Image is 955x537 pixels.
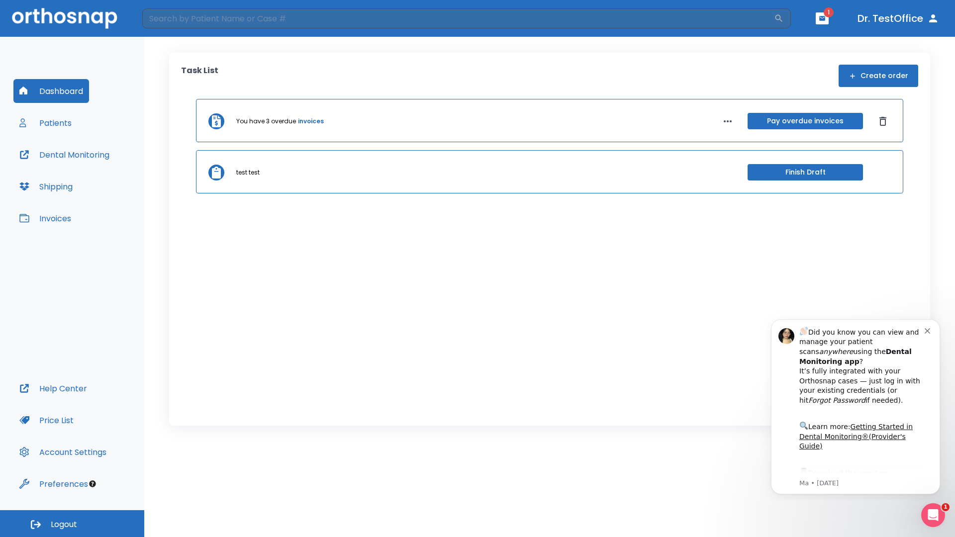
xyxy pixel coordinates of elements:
[181,65,218,87] p: Task List
[854,9,943,27] button: Dr. TestOffice
[43,156,169,207] div: Download the app: | ​ Let us know if you need help getting started!
[142,8,774,28] input: Search by Patient Name or Case #
[756,310,955,500] iframe: Intercom notifications message
[942,503,950,511] span: 1
[921,503,945,527] iframe: Intercom live chat
[875,113,891,129] button: Dismiss
[13,408,80,432] button: Price List
[88,479,97,488] div: Tooltip anchor
[13,143,115,167] button: Dental Monitoring
[169,15,177,23] button: Dismiss notification
[13,206,77,230] button: Invoices
[236,117,296,126] p: You have 3 overdue
[13,376,93,400] button: Help Center
[839,65,918,87] button: Create order
[236,168,260,177] p: test test
[51,519,77,530] span: Logout
[12,8,117,28] img: Orthosnap
[13,472,94,496] button: Preferences
[13,79,89,103] button: Dashboard
[13,175,79,198] button: Shipping
[298,117,324,126] a: invoices
[43,169,169,178] p: Message from Ma, sent 8w ago
[13,440,112,464] button: Account Settings
[748,113,863,129] button: Pay overdue invoices
[13,111,78,135] button: Patients
[748,164,863,180] button: Finish Draft
[43,159,132,177] a: App Store
[824,7,834,17] span: 1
